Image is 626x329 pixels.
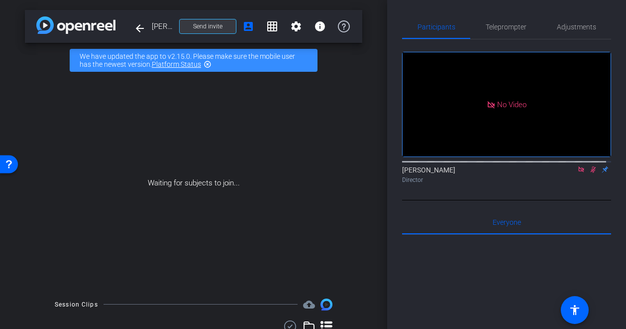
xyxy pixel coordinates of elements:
span: Teleprompter [486,23,526,30]
mat-icon: settings [290,20,302,32]
mat-icon: highlight_off [204,60,211,68]
div: Waiting for subjects to join... [25,78,362,289]
div: We have updated the app to v2.15.0. Please make sure the mobile user has the newest version. [70,49,317,72]
span: [PERSON_NAME] [152,16,173,36]
mat-icon: accessibility [569,304,581,316]
mat-icon: account_box [242,20,254,32]
div: Session Clips [55,300,98,310]
span: No Video [497,100,526,109]
span: Adjustments [557,23,596,30]
div: [PERSON_NAME] [402,165,611,184]
button: Send invite [179,19,236,34]
a: Platform Status [152,60,201,68]
span: Send invite [193,22,222,30]
img: Session clips [320,299,332,311]
img: app-logo [36,16,115,34]
span: Everyone [493,219,521,226]
div: Director [402,175,611,184]
span: Destinations for your clips [303,299,315,311]
mat-icon: info [314,20,326,32]
span: Participants [417,23,455,30]
mat-icon: cloud_upload [303,299,315,311]
mat-icon: arrow_back [134,22,146,34]
mat-icon: grid_on [266,20,278,32]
